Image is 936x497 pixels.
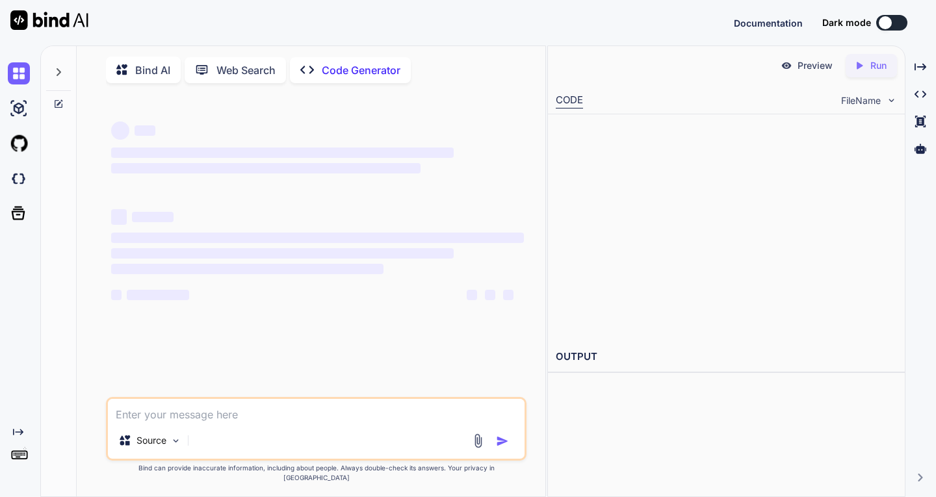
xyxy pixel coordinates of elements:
img: icon [496,435,509,448]
img: attachment [471,433,486,448]
h2: OUTPUT [548,342,905,372]
p: Preview [798,59,833,72]
span: Documentation [734,18,803,29]
img: chat [8,62,30,84]
span: ‌ [111,163,421,173]
p: Code Generator [322,62,400,78]
span: Dark mode [822,16,871,29]
p: Bind can provide inaccurate information, including about people. Always double-check its answers.... [106,463,526,483]
img: Bind AI [10,10,88,30]
span: ‌ [132,212,174,222]
p: Web Search [216,62,276,78]
p: Source [136,434,166,447]
span: FileName [841,94,881,107]
span: ‌ [111,264,383,274]
span: ‌ [111,121,129,140]
span: ‌ [503,290,513,300]
span: ‌ [467,290,477,300]
img: darkCloudIdeIcon [8,168,30,190]
span: ‌ [111,290,122,300]
span: ‌ [485,290,495,300]
p: Run [870,59,887,72]
div: CODE [556,93,583,108]
span: ‌ [135,125,155,136]
span: ‌ [111,147,454,158]
span: ‌ [111,233,523,243]
img: chevron down [886,95,897,106]
button: Documentation [734,16,803,30]
span: ‌ [111,248,454,259]
img: preview [781,60,792,71]
img: Pick Models [170,435,181,446]
p: Bind AI [135,62,170,78]
img: ai-studio [8,97,30,120]
span: ‌ [127,290,189,300]
span: ‌ [111,209,127,225]
img: githubLight [8,133,30,155]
